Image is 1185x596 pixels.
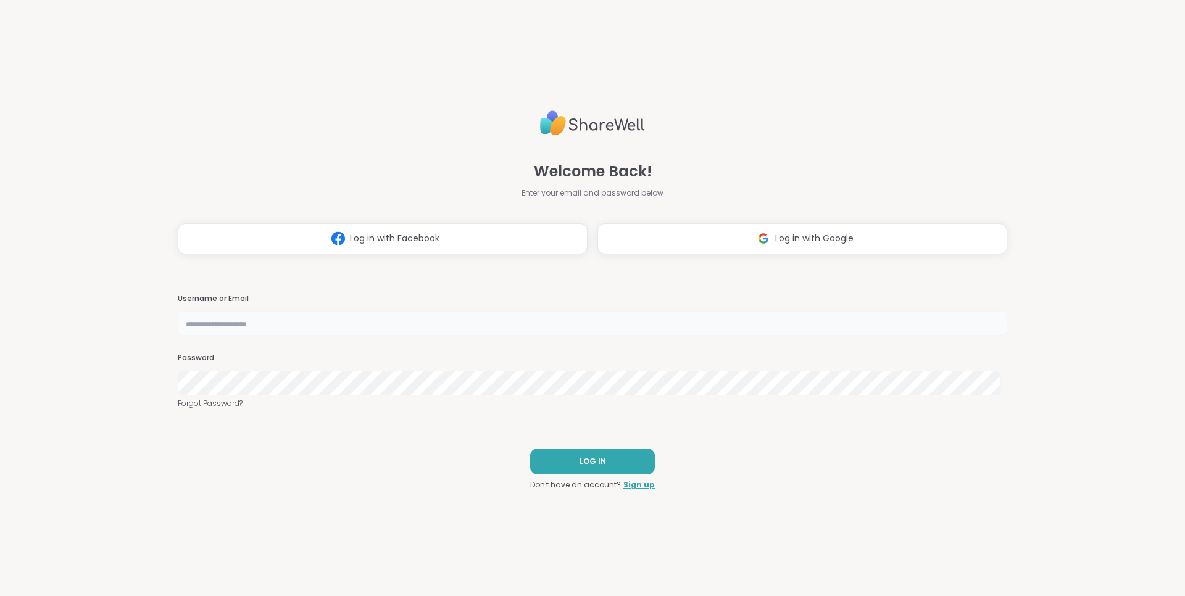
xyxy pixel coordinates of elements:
[530,479,621,490] span: Don't have an account?
[580,456,606,467] span: LOG IN
[178,294,1007,304] h3: Username or Email
[522,188,663,199] span: Enter your email and password below
[530,449,655,474] button: LOG IN
[534,160,652,183] span: Welcome Back!
[178,398,1007,409] a: Forgot Password?
[326,227,350,250] img: ShareWell Logomark
[540,106,645,141] img: ShareWell Logo
[623,479,655,490] a: Sign up
[350,232,439,245] span: Log in with Facebook
[597,223,1007,254] button: Log in with Google
[178,353,1007,363] h3: Password
[775,232,854,245] span: Log in with Google
[178,223,588,254] button: Log in with Facebook
[752,227,775,250] img: ShareWell Logomark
